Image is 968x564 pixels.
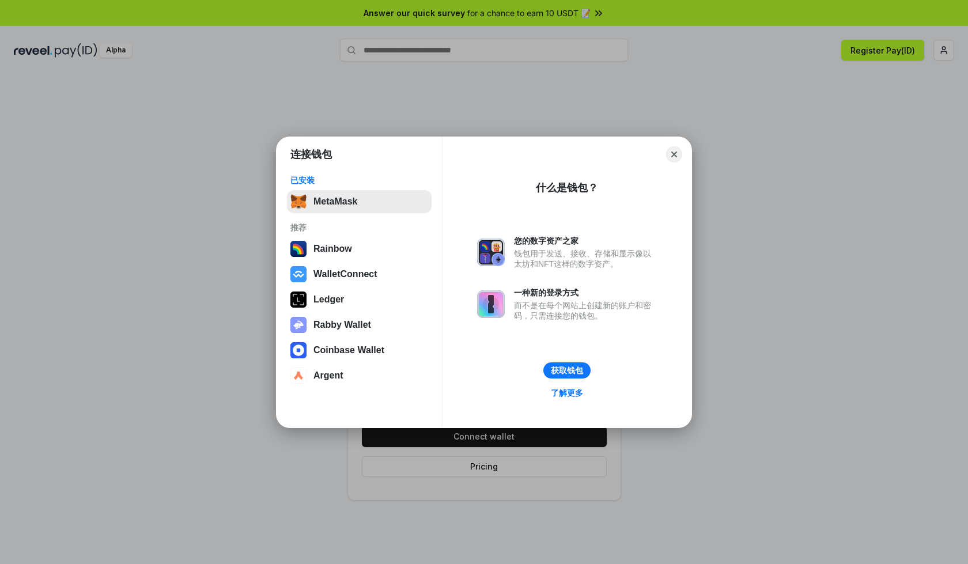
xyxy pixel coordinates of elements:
[544,385,590,400] a: 了解更多
[313,196,357,207] div: MetaMask
[287,364,432,387] button: Argent
[543,362,591,378] button: 获取钱包
[313,370,343,381] div: Argent
[514,236,657,246] div: 您的数字资产之家
[290,222,428,233] div: 推荐
[514,300,657,321] div: 而不是在每个网站上创建新的账户和密码，只需连接您的钱包。
[287,237,432,260] button: Rainbow
[287,288,432,311] button: Ledger
[287,313,432,336] button: Rabby Wallet
[666,146,682,162] button: Close
[290,342,307,358] img: svg+xml,%3Csvg%20width%3D%2228%22%20height%3D%2228%22%20viewBox%3D%220%200%2028%2028%22%20fill%3D...
[477,239,505,266] img: svg+xml,%3Csvg%20xmlns%3D%22http%3A%2F%2Fwww.w3.org%2F2000%2Fsvg%22%20fill%3D%22none%22%20viewBox...
[290,292,307,308] img: svg+xml,%3Csvg%20xmlns%3D%22http%3A%2F%2Fwww.w3.org%2F2000%2Fsvg%22%20width%3D%2228%22%20height%3...
[536,181,598,195] div: 什么是钱包？
[290,194,307,210] img: svg+xml,%3Csvg%20fill%3D%22none%22%20height%3D%2233%22%20viewBox%3D%220%200%2035%2033%22%20width%...
[290,147,332,161] h1: 连接钱包
[313,294,344,305] div: Ledger
[313,244,352,254] div: Rainbow
[290,266,307,282] img: svg+xml,%3Csvg%20width%3D%2228%22%20height%3D%2228%22%20viewBox%3D%220%200%2028%2028%22%20fill%3D...
[290,368,307,384] img: svg+xml,%3Csvg%20width%3D%2228%22%20height%3D%2228%22%20viewBox%3D%220%200%2028%2028%22%20fill%3D...
[313,345,384,355] div: Coinbase Wallet
[514,248,657,269] div: 钱包用于发送、接收、存储和显示像以太坊和NFT这样的数字资产。
[290,241,307,257] img: svg+xml,%3Csvg%20width%3D%22120%22%20height%3D%22120%22%20viewBox%3D%220%200%20120%20120%22%20fil...
[551,388,583,398] div: 了解更多
[290,175,428,186] div: 已安装
[551,365,583,376] div: 获取钱包
[313,320,371,330] div: Rabby Wallet
[514,287,657,298] div: 一种新的登录方式
[313,269,377,279] div: WalletConnect
[287,190,432,213] button: MetaMask
[287,263,432,286] button: WalletConnect
[290,317,307,333] img: svg+xml,%3Csvg%20xmlns%3D%22http%3A%2F%2Fwww.w3.org%2F2000%2Fsvg%22%20fill%3D%22none%22%20viewBox...
[287,339,432,362] button: Coinbase Wallet
[477,290,505,318] img: svg+xml,%3Csvg%20xmlns%3D%22http%3A%2F%2Fwww.w3.org%2F2000%2Fsvg%22%20fill%3D%22none%22%20viewBox...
